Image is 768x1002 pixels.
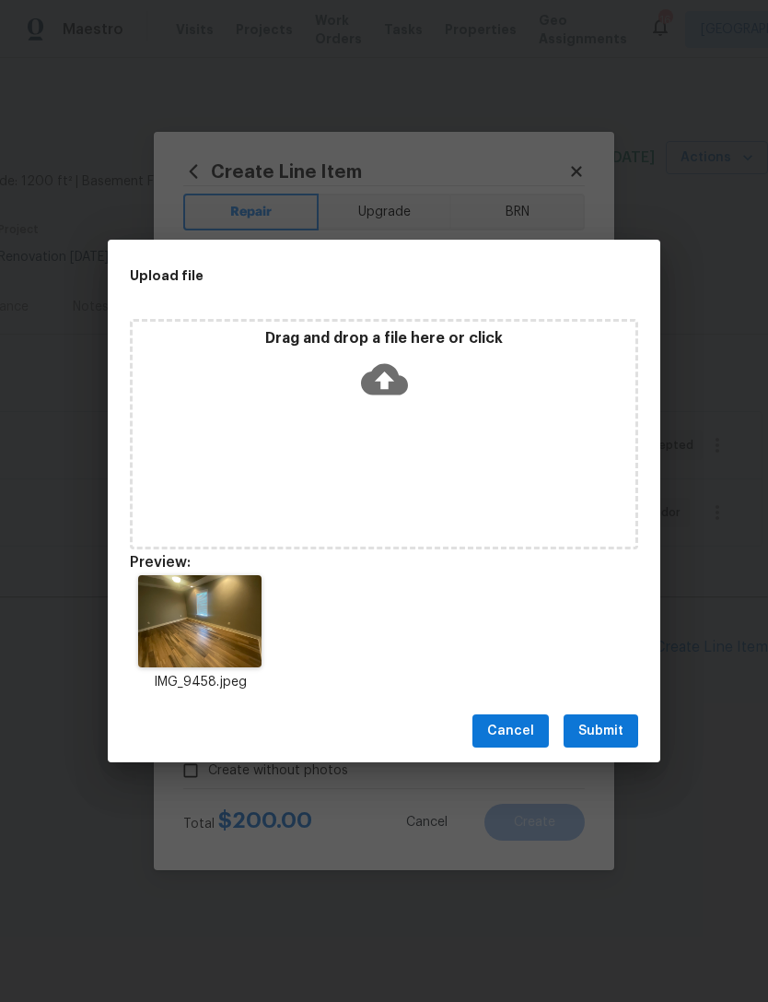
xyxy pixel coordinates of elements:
button: Cancel [472,714,549,749]
p: IMG_9458.jpeg [130,673,270,692]
h2: Upload file [130,265,555,286]
span: Cancel [487,720,534,743]
span: Submit [578,720,623,743]
p: Drag and drop a file here or click [133,329,635,348]
img: Z [138,575,261,667]
button: Submit [564,714,638,749]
